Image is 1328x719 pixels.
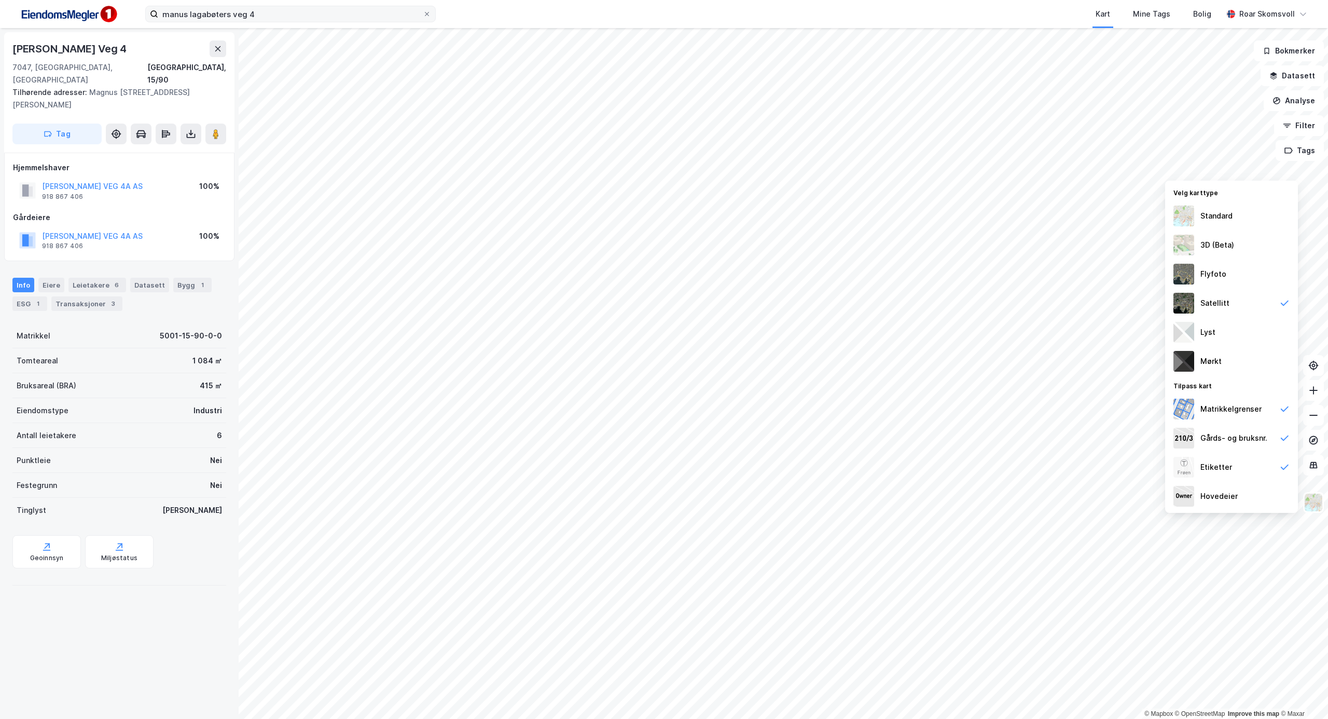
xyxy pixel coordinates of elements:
div: Matrikkelgrenser [1200,403,1262,415]
img: 9k= [1173,293,1194,314]
div: Info [12,278,34,292]
div: Antall leietakere [17,429,76,442]
div: Lyst [1200,326,1215,338]
div: Tilpass kart [1165,376,1298,395]
div: Gårdeiere [13,211,226,224]
div: 5001-15-90-0-0 [160,330,222,342]
a: Improve this map [1228,710,1279,717]
div: 7047, [GEOGRAPHIC_DATA], [GEOGRAPHIC_DATA] [12,61,147,86]
div: Velg karttype [1165,183,1298,201]
div: Miljøstatus [101,554,137,562]
div: Bruksareal (BRA) [17,379,76,392]
img: cadastreKeys.547ab17ec502f5a4ef2b.jpeg [1173,428,1194,449]
div: Bolig [1193,8,1211,20]
div: Etiketter [1200,461,1232,473]
div: 100% [199,180,219,193]
img: Z [1173,235,1194,255]
img: Z [1173,457,1194,478]
img: F4PB6Px+NJ5v8B7XTbfpPpyloAAAAASUVORK5CYII= [17,3,120,26]
div: [PERSON_NAME] [162,504,222,517]
button: Tag [12,124,102,144]
div: Festegrunn [17,479,57,492]
div: Gårds- og bruksnr. [1200,432,1267,444]
div: 918 867 406 [42,242,83,250]
div: 918 867 406 [42,193,83,201]
div: 100% [199,230,219,242]
img: majorOwner.b5e170eddb5c04bfeeff.jpeg [1173,486,1194,507]
div: Hjemmelshaver [13,161,226,174]
img: Z [1173,206,1194,226]
div: Punktleie [17,454,51,467]
button: Datasett [1261,65,1324,86]
button: Bokmerker [1254,40,1324,61]
div: 6 [112,280,122,290]
div: Transaksjoner [51,296,122,311]
div: Kart [1096,8,1110,20]
span: Tilhørende adresser: [12,88,89,97]
img: nCdM7BzjoCAAAAAElFTkSuQmCC [1173,351,1194,372]
div: Nei [210,479,222,492]
div: 3D (Beta) [1200,239,1234,251]
img: Z [1304,493,1323,512]
img: Z [1173,264,1194,284]
div: Eiendomstype [17,404,68,417]
div: [GEOGRAPHIC_DATA], 15/90 [147,61,226,86]
div: Geoinnsyn [30,554,64,562]
div: Standard [1200,210,1233,222]
div: Magnus [STREET_ADDRESS][PERSON_NAME] [12,86,218,111]
div: 415 ㎡ [200,379,222,392]
iframe: Chat Widget [1276,669,1328,719]
div: Tinglyst [17,504,46,517]
div: Mørkt [1200,355,1222,368]
div: 1 [33,299,43,309]
div: Industri [193,404,222,417]
div: 3 [108,299,118,309]
div: 1 084 ㎡ [192,355,222,367]
div: Kontrollprogram for chat [1276,669,1328,719]
div: Satellitt [1200,297,1229,309]
div: Flyfoto [1200,268,1226,280]
div: Hovedeier [1200,490,1238,503]
input: Søk på adresse, matrikkel, gårdeiere, leietakere eller personer [158,6,423,22]
div: Leietakere [68,278,126,292]
div: Roar Skomsvoll [1239,8,1295,20]
div: Bygg [173,278,212,292]
button: Tags [1276,140,1324,161]
div: [PERSON_NAME] Veg 4 [12,40,129,57]
button: Analyse [1264,90,1324,111]
div: Nei [210,454,222,467]
div: Datasett [130,278,169,292]
img: luj3wr1y2y3+OchiMxRmMxRlscgabnMEmZ7DJGWxyBpucwSZnsMkZbHIGm5zBJmewyRlscgabnMEmZ7DJGWxyBpucwSZnsMkZ... [1173,322,1194,343]
button: Filter [1274,115,1324,136]
div: ESG [12,296,47,311]
a: Mapbox [1144,710,1173,717]
div: Matrikkel [17,330,50,342]
a: OpenStreetMap [1175,710,1225,717]
img: cadastreBorders.cfe08de4b5ddd52a10de.jpeg [1173,399,1194,419]
div: 6 [217,429,222,442]
div: Mine Tags [1133,8,1170,20]
div: 1 [197,280,208,290]
div: Eiere [38,278,64,292]
div: Tomteareal [17,355,58,367]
